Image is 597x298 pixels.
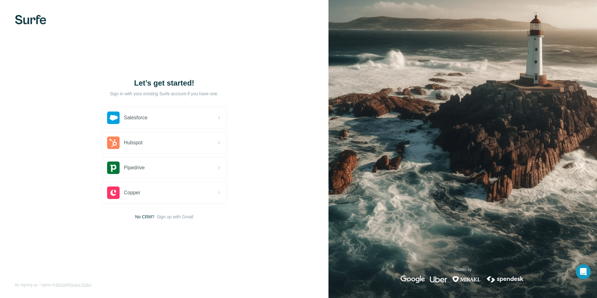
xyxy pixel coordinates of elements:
[157,214,193,220] button: Sign up with Gmail
[55,283,66,287] a: Terms
[68,283,91,287] a: Privacy Policy
[135,214,154,220] span: No CRM?
[486,276,525,283] img: spendesk's logo
[430,276,447,283] img: uber's logo
[576,264,591,279] div: Open Intercom Messenger
[124,189,140,196] span: Copper
[102,78,227,88] h1: Let’s get started!
[15,15,46,24] img: Surfe's logo
[452,276,481,283] img: mirakl's logo
[124,139,143,147] span: Hubspot
[124,114,148,122] span: Salesforce
[107,112,120,124] img: salesforce's logo
[107,186,120,199] img: copper's logo
[15,282,91,288] span: By signing up, I agree to &
[401,276,425,283] img: google's logo
[107,137,120,149] img: hubspot's logo
[107,161,120,174] img: pipedrive's logo
[454,267,471,272] p: Trusted by
[124,164,145,171] span: Pipedrive
[110,91,218,97] p: Sign in with your existing Surfe account if you have one.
